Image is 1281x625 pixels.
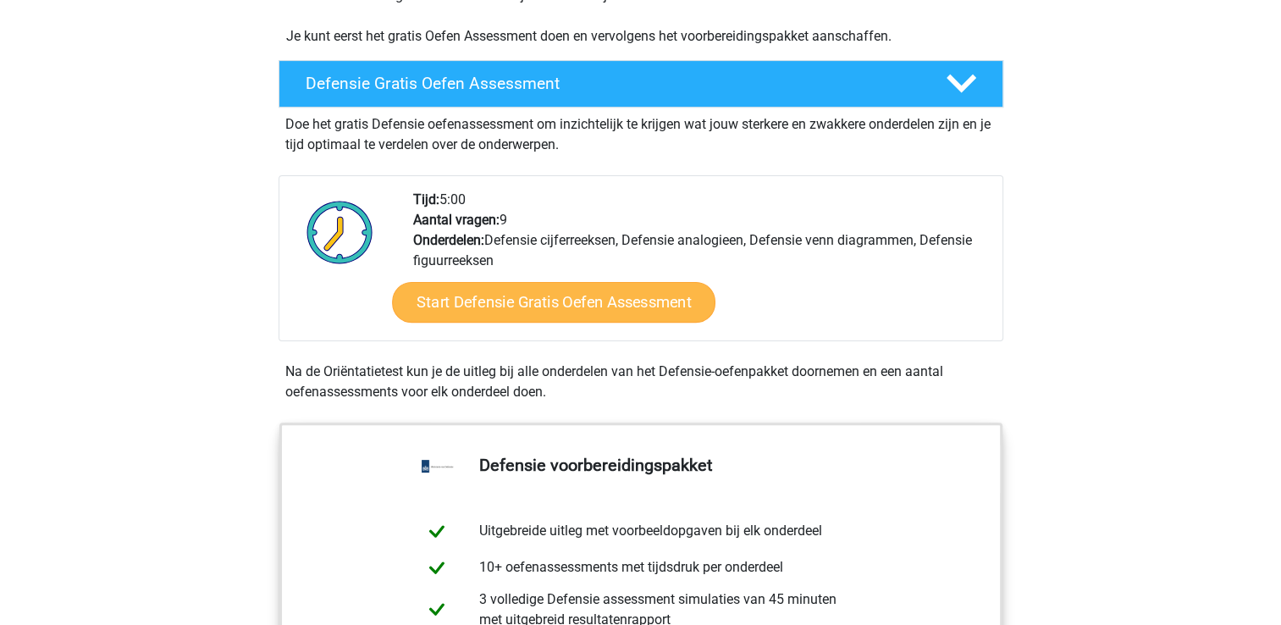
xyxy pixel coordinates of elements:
img: Klok [297,190,383,274]
b: Tijd: [413,191,439,207]
div: Doe het gratis Defensie oefenassessment om inzichtelijk te krijgen wat jouw sterkere en zwakkere ... [279,108,1003,155]
a: Start Defensie Gratis Oefen Assessment [392,282,715,323]
div: 5:00 9 Defensie cijferreeksen, Defensie analogieen, Defensie venn diagrammen, Defensie figuurreeksen [400,190,1002,340]
b: Onderdelen: [413,232,484,248]
b: Aantal vragen: [413,212,500,228]
h4: Defensie Gratis Oefen Assessment [306,74,919,93]
div: Na de Oriëntatietest kun je de uitleg bij alle onderdelen van het Defensie-oefenpakket doornemen ... [279,362,1003,402]
a: Defensie Gratis Oefen Assessment [272,60,1010,108]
